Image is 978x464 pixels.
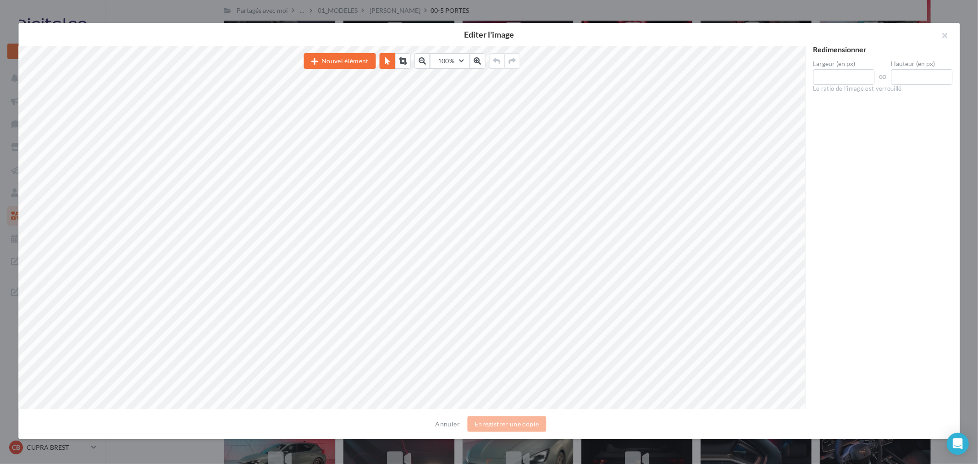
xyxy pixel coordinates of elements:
[430,53,470,69] button: 100%
[304,53,376,69] button: Nouvel élément
[891,61,952,67] label: Hauteur (en px)
[432,419,464,430] button: Annuler
[813,46,952,53] div: Redimensionner
[33,30,945,39] h2: Editer l'image
[467,416,546,432] button: Enregistrer une copie
[947,433,969,455] div: Open Intercom Messenger
[813,85,952,93] div: Le ratio de l'image est verrouillé
[813,61,874,67] label: Largeur (en px)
